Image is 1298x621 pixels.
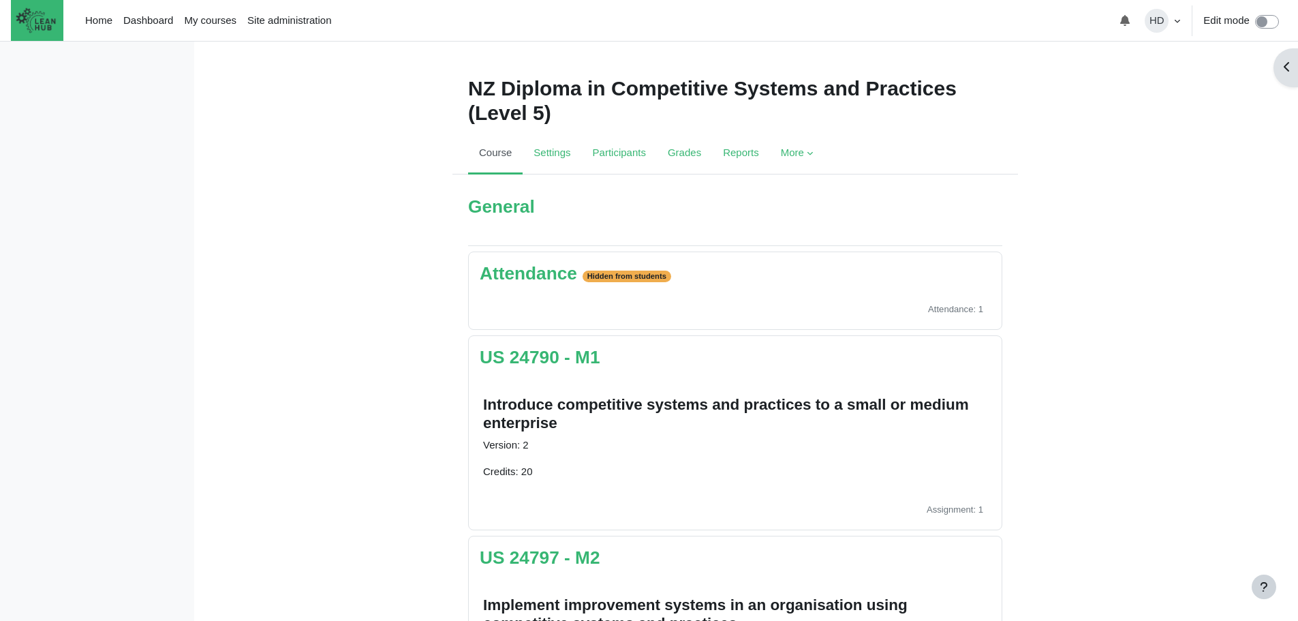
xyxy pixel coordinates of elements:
[11,3,61,38] img: The Lean Hub
[770,134,824,175] a: More
[928,303,983,316] span: Attendance: 1
[480,263,577,284] a: Attendance
[468,196,535,217] a: General
[468,76,1002,125] h1: NZ Diploma in Competitive Systems and Practices (Level 5)
[712,134,770,175] a: Reports
[1145,9,1169,33] span: HD
[483,438,987,453] p: Version: 2
[657,134,712,175] a: Grades
[582,134,657,175] a: Participants
[1119,15,1130,26] i: Toggle notifications menu
[927,503,983,517] span: Assignment: 1
[523,134,581,175] a: Settings
[480,547,600,568] a: US 24797 - M2
[1252,575,1276,599] button: Show footer
[483,464,987,480] p: Credits: 20
[480,347,600,367] a: US 24790 - M1
[483,396,969,431] span: Introduce competitive systems and practices to a small or medium enterprise
[468,134,523,175] a: Course
[583,271,671,282] span: Hidden from students
[1203,13,1250,29] label: Edit mode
